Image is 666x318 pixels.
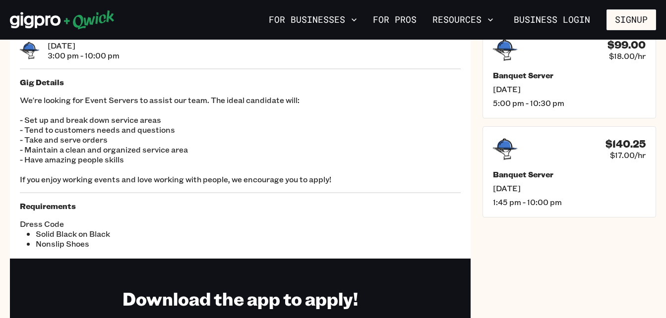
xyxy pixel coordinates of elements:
[265,11,361,28] button: For Businesses
[610,150,646,160] span: $17.00/hr
[483,126,656,217] a: $140.25$17.00/hrBanquet Server[DATE]1:45 pm - 10:00 pm
[122,287,358,310] h1: Download the app to apply!
[20,77,461,87] h5: Gig Details
[606,9,656,30] button: Signup
[493,70,646,80] h5: Banquet Server
[605,138,646,150] h4: $140.25
[493,197,646,207] span: 1:45 pm - 10:00 pm
[493,98,646,108] span: 5:00 pm - 10:30 pm
[428,11,497,28] button: Resources
[20,95,461,184] p: We're looking for Event Servers to assist our team. The ideal candidate will: - Set up and break ...
[48,41,120,51] span: [DATE]
[493,183,646,193] span: [DATE]
[483,27,656,118] a: $99.00$18.00/hrBanquet Server[DATE]5:00 pm - 10:30 pm
[493,84,646,94] span: [DATE]
[505,9,599,30] a: Business Login
[369,11,421,28] a: For Pros
[36,239,241,249] li: Nonslip Shoes
[48,51,120,60] span: 3:00 pm - 10:00 pm
[493,169,646,179] h5: Banquet Server
[607,39,646,51] h4: $99.00
[609,51,646,61] span: $18.00/hr
[20,219,241,229] span: Dress Code
[20,201,461,211] h5: Requirements
[36,229,241,239] li: Solid Black on Black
